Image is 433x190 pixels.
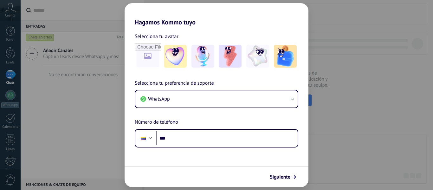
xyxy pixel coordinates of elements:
button: Siguiente [267,172,299,182]
img: -4.jpeg [246,45,269,68]
span: WhatsApp [148,96,170,102]
img: -5.jpeg [274,45,297,68]
img: -1.jpeg [164,45,187,68]
img: -3.jpeg [219,45,242,68]
img: -2.jpeg [191,45,214,68]
span: Número de teléfono [135,118,178,127]
h2: Hagamos Kommo tuyo [125,3,308,26]
span: Siguiente [270,175,290,179]
button: WhatsApp [135,90,298,108]
div: Colombia: + 57 [137,132,149,145]
span: Selecciona tu avatar [135,32,178,41]
span: Selecciona tu preferencia de soporte [135,79,214,88]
